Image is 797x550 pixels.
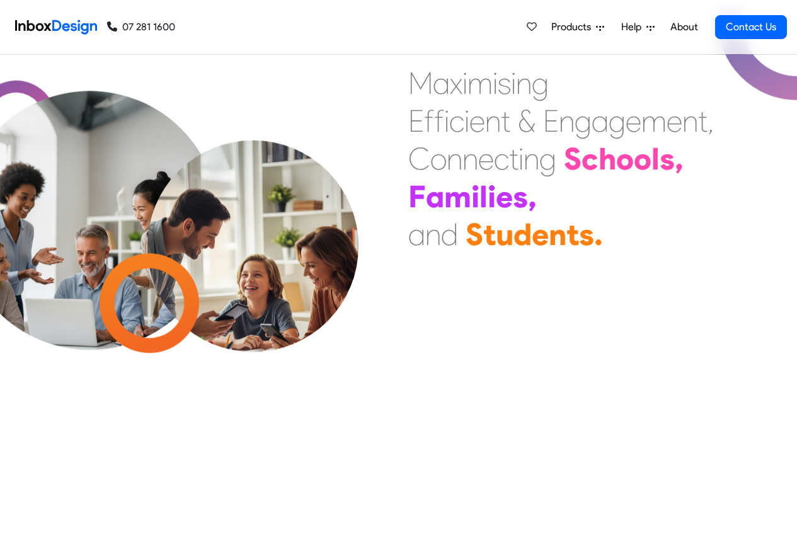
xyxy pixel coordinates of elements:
div: s [579,215,594,253]
div: n [516,64,532,102]
div: E [408,102,424,140]
div: e [532,215,549,253]
div: s [498,64,511,102]
div: c [582,140,599,178]
div: . [594,215,603,253]
div: e [496,178,513,215]
div: g [539,140,556,178]
div: n [447,140,462,178]
div: t [566,215,579,253]
div: n [682,102,698,140]
div: d [441,215,458,253]
div: o [616,140,634,178]
div: e [626,102,641,140]
a: Help [616,14,660,40]
div: f [434,102,444,140]
div: Maximising Efficient & Engagement, Connecting Schools, Families, and Students. [408,64,714,253]
div: S [564,140,582,178]
div: l [651,140,660,178]
div: a [592,102,609,140]
div: E [543,102,559,140]
div: g [532,64,549,102]
div: i [488,178,496,215]
div: & [518,102,536,140]
div: n [549,215,566,253]
img: parents_with_child.png [121,138,385,402]
span: Help [621,20,646,35]
div: e [478,140,494,178]
div: , [528,178,537,215]
div: i [519,140,524,178]
div: f [424,102,434,140]
div: t [509,140,519,178]
div: x [450,64,462,102]
div: i [444,102,449,140]
div: t [483,215,496,253]
div: n [485,102,501,140]
div: i [493,64,498,102]
div: i [462,64,467,102]
div: F [408,178,426,215]
div: t [501,102,510,140]
div: n [425,215,441,253]
div: i [511,64,516,102]
div: g [609,102,626,140]
div: a [408,215,425,253]
div: n [559,102,575,140]
span: Products [551,20,596,35]
div: d [513,215,532,253]
div: i [464,102,469,140]
div: s [660,140,675,178]
div: m [444,178,471,215]
div: o [430,140,447,178]
div: c [494,140,509,178]
a: Products [546,14,609,40]
div: a [426,178,444,215]
div: l [479,178,488,215]
div: o [634,140,651,178]
div: , [708,102,714,140]
div: , [675,140,684,178]
div: m [641,102,667,140]
div: n [524,140,539,178]
div: g [575,102,592,140]
a: About [667,14,701,40]
div: S [466,215,483,253]
div: e [469,102,485,140]
div: e [667,102,682,140]
div: a [433,64,450,102]
div: i [471,178,479,215]
div: u [496,215,513,253]
a: Contact Us [715,15,787,39]
div: c [449,102,464,140]
div: n [462,140,478,178]
div: s [513,178,528,215]
a: 07 281 1600 [107,20,175,35]
div: M [408,64,433,102]
div: m [467,64,493,102]
div: C [408,140,430,178]
div: h [599,140,616,178]
div: t [698,102,708,140]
